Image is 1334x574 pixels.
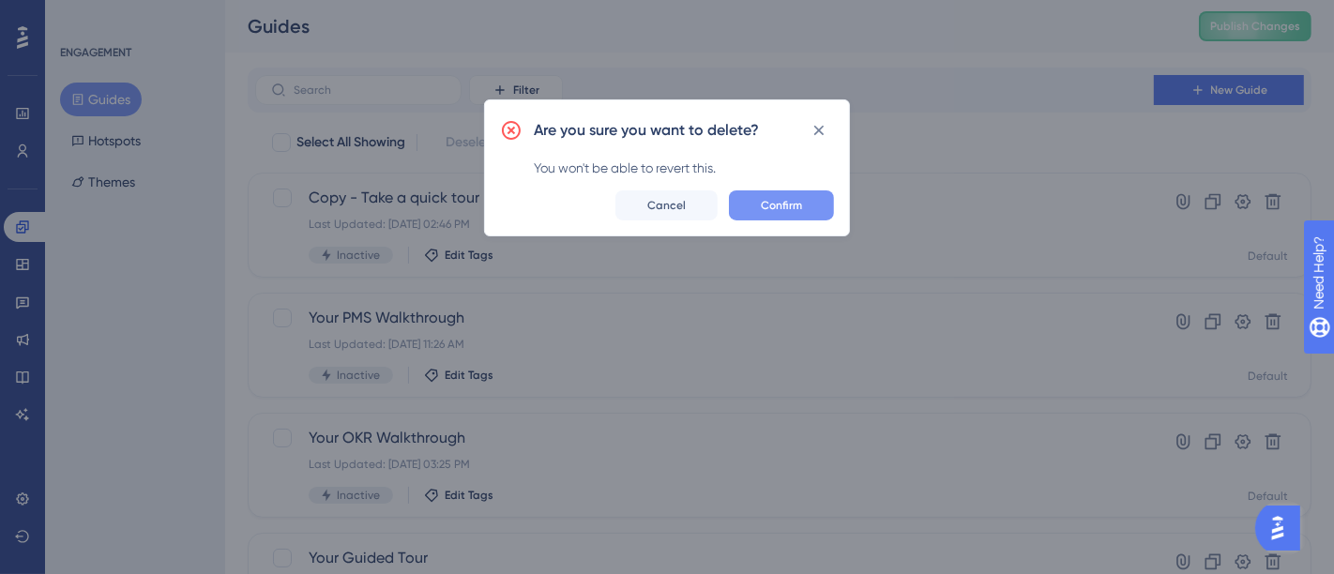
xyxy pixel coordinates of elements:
[1255,500,1311,556] iframe: UserGuiding AI Assistant Launcher
[761,198,802,213] span: Confirm
[534,157,834,179] div: You won't be able to revert this.
[534,119,759,142] h2: Are you sure you want to delete?
[647,198,686,213] span: Cancel
[44,5,117,27] span: Need Help?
